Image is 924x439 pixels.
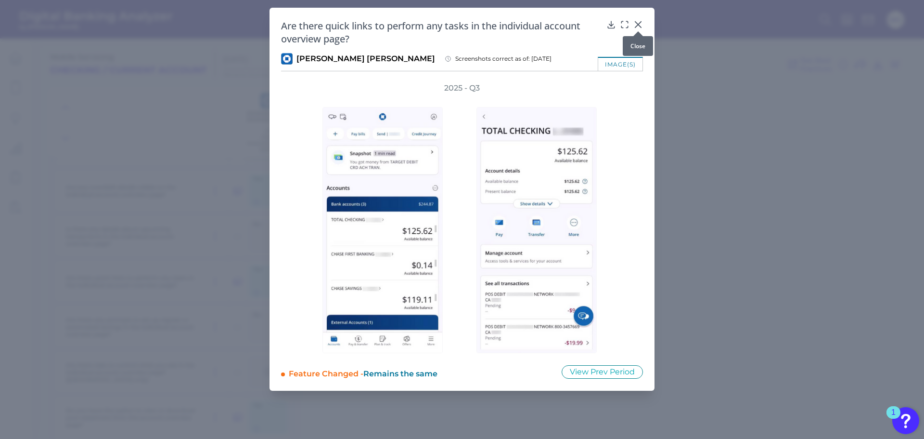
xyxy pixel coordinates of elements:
button: Open Resource Center, 1 new notification [892,407,919,434]
h2: Are there quick links to perform any tasks in the individual account overview page? [281,19,603,45]
span: [PERSON_NAME] [PERSON_NAME] [296,53,435,64]
div: 1 [891,412,896,425]
img: 7408-01-JP-Morgan-Chase-Bank--US-2025-Q3-RC-MOS.png [322,107,443,353]
img: 7408-02-JP-Morgan-Chase-Bank--US-2025-Q3-RC-MOS.png [476,107,597,353]
h3: 2025 - Q3 [444,83,480,93]
div: Close [623,36,653,56]
img: JP Morgan Chase [281,53,293,65]
span: Screenshots correct as of: [DATE] [455,55,552,63]
span: Remains the same [363,369,437,378]
div: image(s) [598,57,643,71]
div: Feature Changed - [289,365,549,379]
button: View Prev Period [562,365,643,379]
